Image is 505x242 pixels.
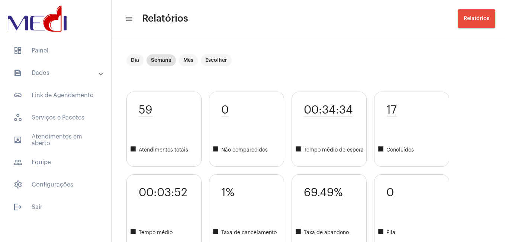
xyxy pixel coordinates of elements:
[7,109,104,127] span: Serviços e Pacotes
[377,146,386,155] mat-icon: square
[126,54,144,66] mat-chip: Dia
[13,91,22,100] mat-icon: sidenav icon
[130,146,201,155] span: Atendimentos totais
[304,187,343,199] span: 69.49%
[13,136,22,144] mat-icon: sidenav icon
[212,228,284,237] span: Taxa de cancelamento
[130,146,139,155] mat-icon: square
[147,54,176,66] mat-chip: Semana
[13,46,22,55] span: sidenav icon
[212,228,221,237] mat-icon: square
[386,187,394,199] span: 0
[13,113,22,122] span: sidenav icon
[125,15,132,23] mat-icon: sidenav icon
[13,158,22,167] mat-icon: sidenav icon
[377,146,449,155] span: Concluídos
[212,146,221,155] mat-icon: square
[221,187,235,199] span: 1%
[386,104,397,117] span: 17
[6,4,68,34] img: d3a1b5fa-500b-b90f-5a1c-719c20e9830b.png
[142,13,188,25] span: Relatórios
[13,180,22,189] span: sidenav icon
[201,54,232,66] mat-chip: Escolher
[139,187,187,199] span: 00:03:52
[139,104,152,117] span: 59
[179,54,198,66] mat-chip: Mês
[295,146,366,155] span: Tempo médio de espera
[13,69,99,77] mat-panel-title: Dados
[295,146,304,155] mat-icon: square
[7,86,104,104] span: Link de Agendamento
[130,228,139,237] mat-icon: square
[7,42,104,60] span: Painel
[13,69,22,77] mat-icon: sidenav icon
[130,228,201,237] span: Tempo médio
[377,228,386,237] mat-icon: square
[377,228,449,237] span: Fila
[295,228,304,237] mat-icon: square
[7,131,104,149] span: Atendimentos em aberto
[7,153,104,171] span: Equipe
[7,176,104,194] span: Configurações
[221,104,229,117] span: 0
[7,198,104,216] span: Sair
[464,16,489,21] span: Relatórios
[458,9,495,28] button: Relatórios
[304,104,353,117] span: 00:34:34
[4,64,111,82] mat-expansion-panel-header: sidenav iconDados
[295,228,366,237] span: Taxa de abandono
[212,146,284,155] span: Não comparecidos
[13,203,22,211] mat-icon: sidenav icon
